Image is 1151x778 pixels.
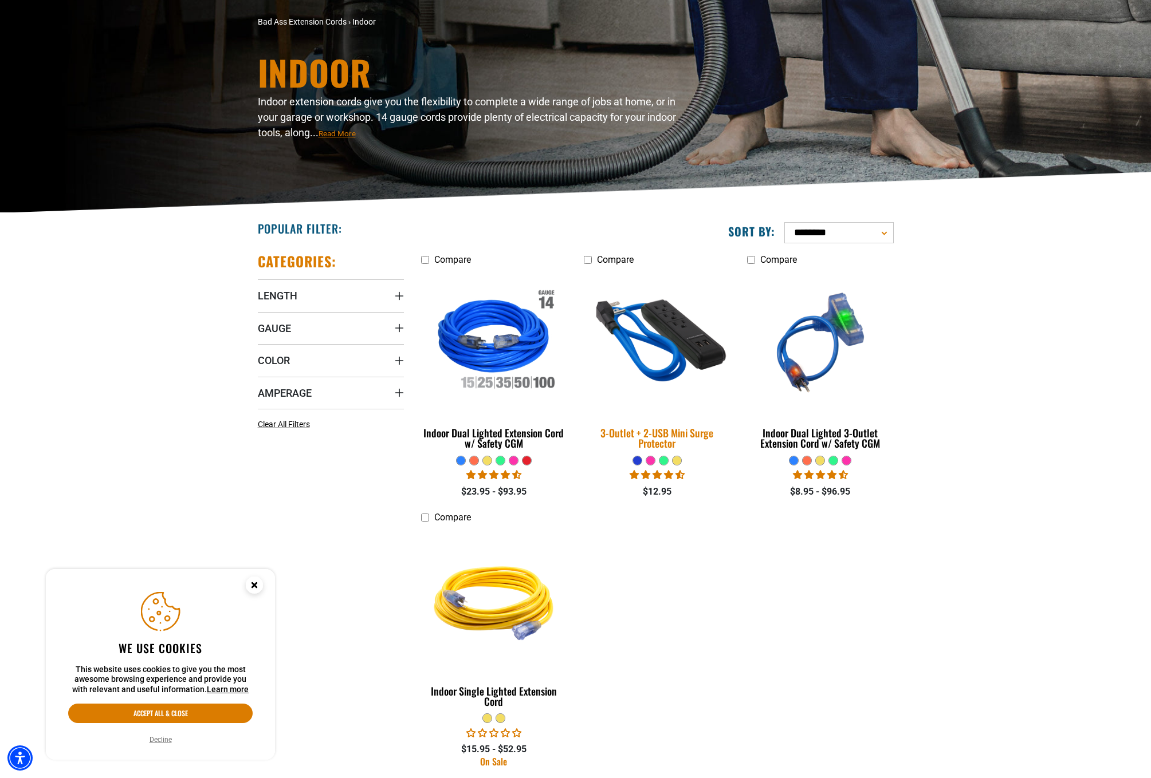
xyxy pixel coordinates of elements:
[258,221,342,236] h2: Popular Filter:
[234,569,275,605] button: Close this option
[258,344,404,376] summary: Color
[434,512,471,523] span: Compare
[584,428,730,448] div: 3-Outlet + 2-USB Mini Surge Protector
[319,129,356,138] span: Read More
[258,252,337,270] h2: Categories:
[258,16,676,28] nav: breadcrumbs
[258,322,291,335] span: Gauge
[421,757,567,766] div: On Sale
[258,420,310,429] span: Clear All Filters
[258,17,347,26] a: Bad Ass Extension Cords
[146,734,175,745] button: Decline
[747,271,893,455] a: blue Indoor Dual Lighted 3-Outlet Extension Cord w/ Safety CGM
[466,728,521,738] span: 0.00 stars
[421,686,567,706] div: Indoor Single Lighted Extension Cord
[747,485,893,499] div: $8.95 - $96.95
[421,743,567,756] div: $15.95 - $52.95
[258,312,404,344] summary: Gauge
[422,534,566,666] img: Yellow
[68,704,253,723] button: Accept all & close
[258,377,404,409] summary: Amperage
[760,254,797,265] span: Compare
[7,745,33,771] div: Accessibility Menu
[747,428,893,448] div: Indoor Dual Lighted 3-Outlet Extension Cord w/ Safety CGM
[434,254,471,265] span: Compare
[630,469,685,480] span: 4.36 stars
[422,277,566,408] img: Indoor Dual Lighted Extension Cord w/ Safety CGM
[421,529,567,713] a: Yellow Indoor Single Lighted Extension Cord
[258,386,312,400] span: Amperage
[577,269,737,416] img: blue
[421,485,567,499] div: $23.95 - $93.95
[421,271,567,455] a: Indoor Dual Lighted Extension Cord w/ Safety CGM Indoor Dual Lighted Extension Cord w/ Safety CGM
[258,279,404,311] summary: Length
[584,271,730,455] a: blue 3-Outlet + 2-USB Mini Surge Protector
[348,17,351,26] span: ›
[728,224,775,239] label: Sort by:
[258,289,297,302] span: Length
[258,418,315,431] a: Clear All Filters
[46,569,275,760] aside: Cookie Consent
[258,354,290,367] span: Color
[466,469,521,480] span: 4.40 stars
[258,55,676,89] h1: Indoor
[793,469,848,480] span: 4.33 stars
[258,96,676,139] span: Indoor extension cords give you the flexibility to complete a wide range of jobs at home, or in y...
[68,641,253,655] h2: We use cookies
[597,254,634,265] span: Compare
[584,485,730,499] div: $12.95
[68,665,253,695] p: This website uses cookies to give you the most awesome browsing experience and provide you with r...
[352,17,376,26] span: Indoor
[748,277,893,408] img: blue
[207,685,249,694] a: This website uses cookies to give you the most awesome browsing experience and provide you with r...
[421,428,567,448] div: Indoor Dual Lighted Extension Cord w/ Safety CGM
